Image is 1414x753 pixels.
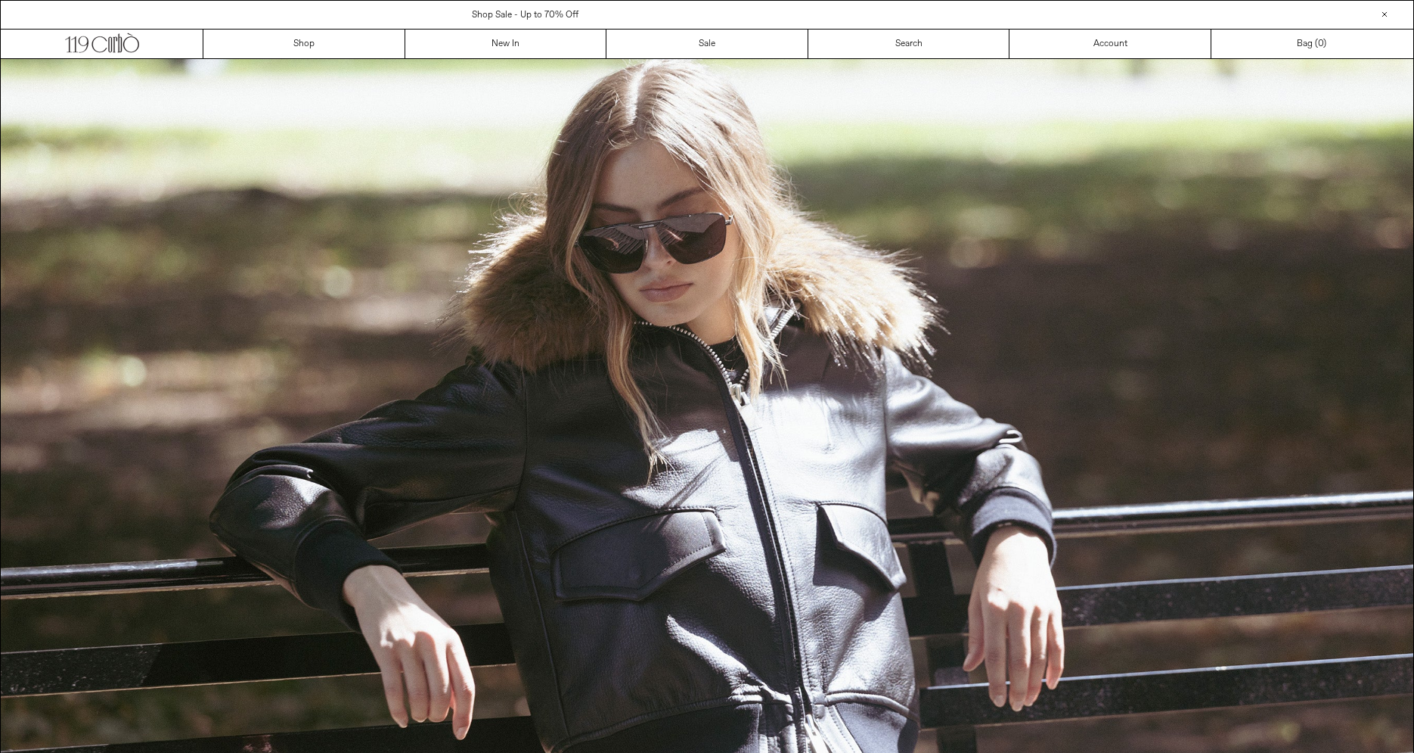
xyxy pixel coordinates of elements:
a: Search [808,30,1010,58]
span: ) [1318,37,1326,51]
a: Bag () [1211,30,1413,58]
a: Account [1009,30,1211,58]
a: Shop Sale - Up to 70% Off [472,9,578,21]
a: Sale [606,30,808,58]
a: Shop [203,30,405,58]
span: 0 [1318,38,1323,50]
a: New In [405,30,607,58]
